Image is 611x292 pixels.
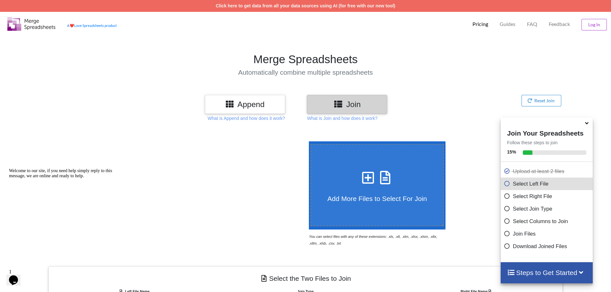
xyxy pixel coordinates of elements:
[581,19,607,30] button: Log In
[501,128,593,137] h4: Join Your Spreadsheets
[3,3,118,13] div: Welcome to our site, if you need help simply reply to this message, we are online and ready to help.
[504,167,591,175] p: Upload at least 2 files
[67,23,117,28] a: AheartLove Spreadsheets product
[327,195,427,202] span: Add More Files to Select For Join
[6,166,122,263] iframe: chat widget
[500,21,515,28] p: Guides
[504,242,591,250] p: Download Joined Files
[507,149,516,154] b: 15 %
[210,100,280,109] h3: Append
[312,100,382,109] h3: Join
[504,217,591,225] p: Select Columns to Join
[504,205,591,213] p: Select Join Type
[522,95,562,106] button: Reset Join
[216,3,395,8] a: Click here to get data from all your data sources using AI (for free with our new tool)
[504,192,591,200] p: Select Right File
[3,3,106,13] span: Welcome to our site, if you need help simply reply to this message, we are online and ready to help.
[70,23,74,28] span: heart
[6,266,27,286] iframe: chat widget
[472,21,488,28] p: Pricing
[307,115,377,121] p: What is Join and how does it work?
[501,139,593,146] p: Follow these steps to join
[507,269,586,277] h4: Steps to Get Started
[527,21,537,28] p: FAQ
[549,21,570,27] span: Feedback
[309,235,437,245] i: You can select files with any of these extensions: .xls, .xlt, .xlm, .xlsx, .xlsm, .xltx, .xltm, ...
[53,271,558,286] h4: Select the Two Files to Join
[504,230,591,238] p: Join Files
[7,17,55,31] img: Logo.png
[208,115,285,121] p: What is Append and how does it work?
[504,180,591,188] p: Select Left File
